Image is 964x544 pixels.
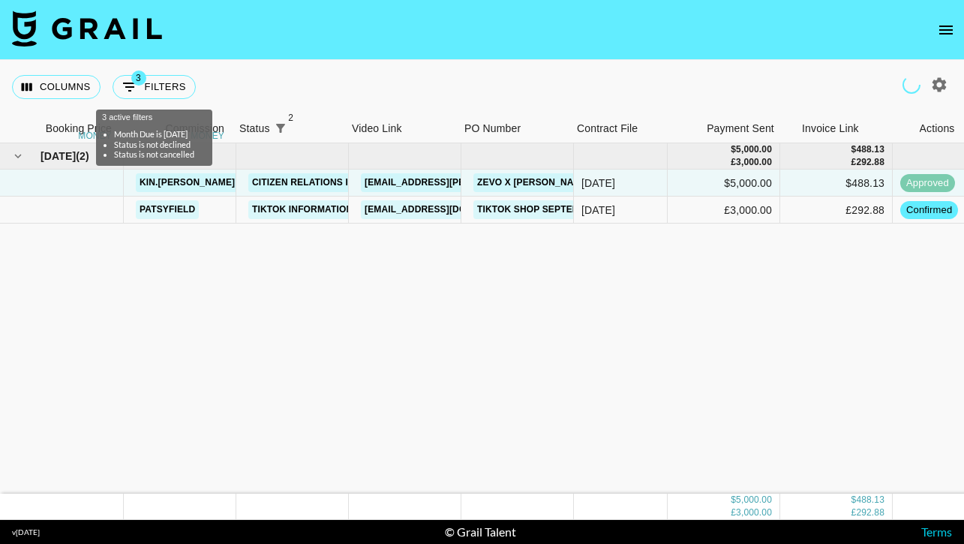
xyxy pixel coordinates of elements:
[900,203,958,218] span: confirmed
[736,156,772,169] div: 3,000.00
[473,173,594,192] a: Zevo x [PERSON_NAME]
[12,11,162,47] img: Grail Talent
[900,176,955,191] span: approved
[76,149,89,164] span: ( 2 )
[731,143,736,156] div: $
[12,527,40,537] div: v [DATE]
[856,156,884,169] div: 292.88
[114,140,194,150] li: Status is not declined
[473,200,763,219] a: TikTok Shop September Promotion [GEOGRAPHIC_DATA]
[668,197,780,224] div: £3,000.00
[114,129,194,140] li: Month Due is [DATE]
[270,118,291,139] div: 2 active filters
[270,118,291,139] button: Show filters
[851,156,857,169] div: £
[851,506,857,519] div: £
[794,114,907,143] div: Invoice Link
[78,131,112,140] div: money
[114,149,194,160] li: Status is not cancelled
[931,15,961,45] button: open drawer
[731,494,736,506] div: $
[464,114,521,143] div: PO Number
[46,114,112,143] div: Booking Price
[856,494,884,506] div: 488.13
[921,524,952,539] a: Terms
[856,506,884,519] div: 292.88
[736,506,772,519] div: 3,000.00
[12,75,101,99] button: Select columns
[361,173,605,192] a: [EMAIL_ADDRESS][PERSON_NAME][DOMAIN_NAME]
[856,143,884,156] div: 488.13
[736,494,772,506] div: 5,000.00
[102,113,206,160] div: 3 active filters
[851,494,857,506] div: $
[352,114,402,143] div: Video Link
[41,149,76,164] span: [DATE]
[361,200,529,219] a: [EMAIL_ADDRESS][DOMAIN_NAME]
[780,197,893,224] div: £292.88
[581,203,615,218] div: Aug '25
[232,114,344,143] div: Status
[344,114,457,143] div: Video Link
[851,143,857,156] div: $
[731,156,736,169] div: £
[8,146,29,167] button: hide children
[136,173,239,192] a: kin.[PERSON_NAME]
[682,114,794,143] div: Payment Sent
[248,173,368,192] a: Citizen Relations Inc.
[581,176,615,191] div: Aug '25
[569,114,682,143] div: Contract File
[131,71,146,86] span: 3
[136,200,199,219] a: patsyfield
[802,114,859,143] div: Invoice Link
[457,114,569,143] div: PO Number
[731,506,736,519] div: £
[284,110,299,125] span: 2
[113,75,196,99] button: Show filters
[901,74,921,95] span: Refreshing clients, campaigns...
[736,143,772,156] div: 5,000.00
[239,114,270,143] div: Status
[577,114,638,143] div: Contract File
[707,114,774,143] div: Payment Sent
[920,114,955,143] div: Actions
[780,170,893,197] div: $488.13
[668,170,780,197] div: $5,000.00
[291,118,312,139] button: Sort
[248,200,488,219] a: TikTok Information Technologies UK Limited
[445,524,516,539] div: © Grail Talent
